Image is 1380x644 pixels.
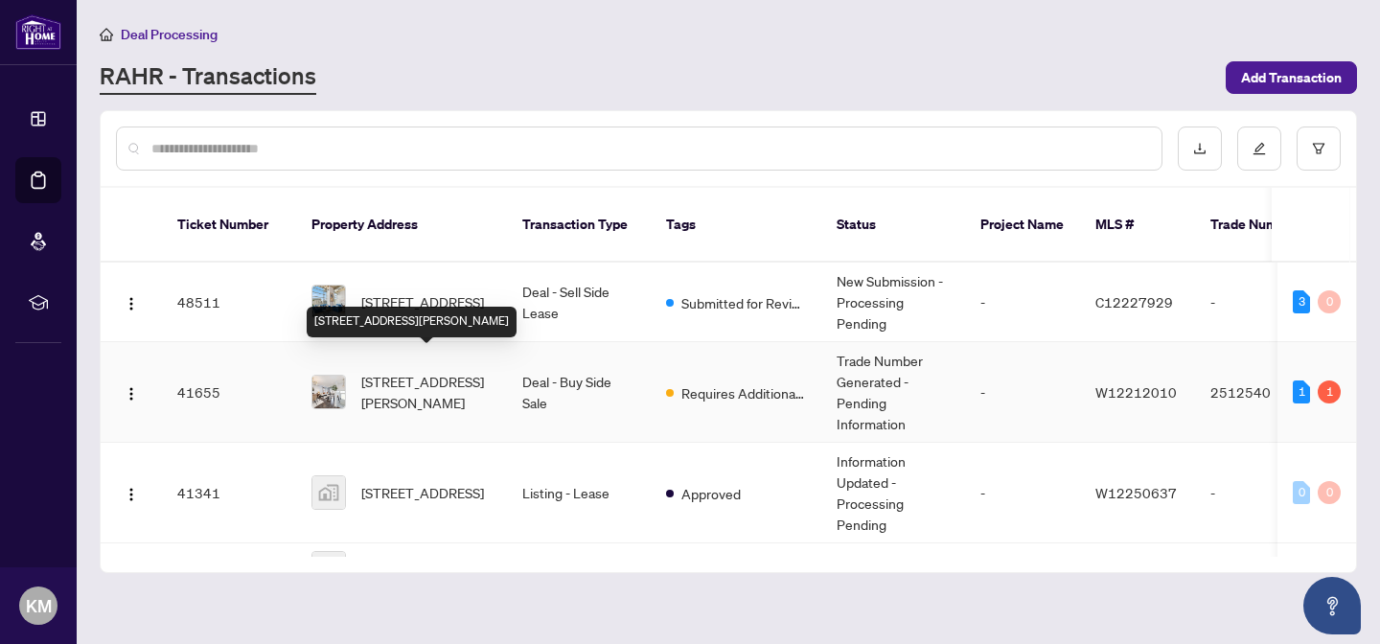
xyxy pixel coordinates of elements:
[1318,290,1341,313] div: 0
[15,14,61,50] img: logo
[1241,62,1342,93] span: Add Transaction
[121,26,218,43] span: Deal Processing
[312,376,345,408] img: thumbnail-img
[1253,142,1266,155] span: edit
[507,342,651,443] td: Deal - Buy Side Sale
[1195,263,1329,342] td: -
[1095,293,1173,310] span: C12227929
[1193,142,1207,155] span: download
[965,342,1080,443] td: -
[100,28,113,41] span: home
[116,477,147,508] button: Logo
[116,553,147,584] button: Logo
[162,263,296,342] td: 48511
[821,263,965,342] td: New Submission - Processing Pending
[100,60,316,95] a: RAHR - Transactions
[1095,484,1177,501] span: W12250637
[507,443,651,543] td: Listing - Lease
[965,263,1080,342] td: -
[312,476,345,509] img: thumbnail-img
[312,286,345,318] img: thumbnail-img
[1226,61,1357,94] button: Add Transaction
[1293,380,1310,403] div: 1
[26,592,52,619] span: KM
[1080,188,1195,263] th: MLS #
[1293,481,1310,504] div: 0
[1318,481,1341,504] div: 0
[1195,543,1329,594] td: -
[1195,188,1329,263] th: Trade Number
[821,543,965,594] td: -
[361,482,484,503] span: [STREET_ADDRESS]
[1195,342,1329,443] td: 2512540
[1312,142,1325,155] span: filter
[821,188,965,263] th: Status
[162,443,296,543] td: 41341
[1318,380,1341,403] div: 1
[681,292,806,313] span: Submitted for Review
[162,543,296,594] td: 39042
[1095,383,1177,401] span: W12212010
[162,188,296,263] th: Ticket Number
[507,188,651,263] th: Transaction Type
[124,386,139,402] img: Logo
[821,342,965,443] td: Trade Number Generated - Pending Information
[507,263,651,342] td: Deal - Sell Side Lease
[1237,126,1281,171] button: edit
[1303,577,1361,634] button: Open asap
[965,188,1080,263] th: Project Name
[162,342,296,443] td: 41655
[116,377,147,407] button: Logo
[1178,126,1222,171] button: download
[821,443,965,543] td: Information Updated - Processing Pending
[681,483,741,504] span: Approved
[965,443,1080,543] td: -
[124,296,139,311] img: Logo
[1195,443,1329,543] td: -
[307,307,517,337] div: [STREET_ADDRESS][PERSON_NAME]
[507,543,651,594] td: Listing - Lease
[124,487,139,502] img: Logo
[361,291,484,312] span: [STREET_ADDRESS]
[651,188,821,263] th: Tags
[681,382,806,403] span: Requires Additional Docs
[116,287,147,317] button: Logo
[312,552,345,585] img: thumbnail-img
[361,371,492,413] span: [STREET_ADDRESS][PERSON_NAME]
[965,543,1080,594] td: -
[1297,126,1341,171] button: filter
[296,188,507,263] th: Property Address
[1293,290,1310,313] div: 3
